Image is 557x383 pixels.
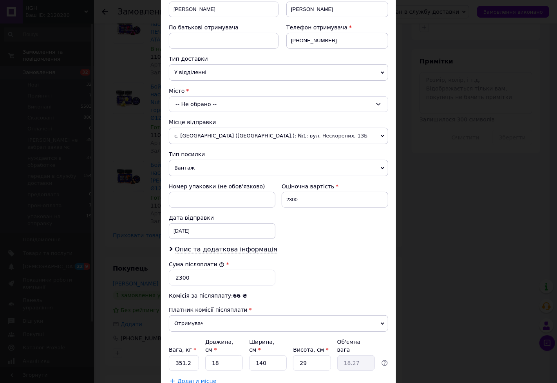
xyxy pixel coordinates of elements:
div: Оціночна вартість [282,182,388,190]
span: 66 ₴ [233,293,247,299]
span: Вантаж [169,160,388,176]
label: Висота, см [293,347,328,353]
span: Тип посилки [169,151,205,157]
label: Вага, кг [169,347,196,353]
div: Номер упаковки (не обов'язково) [169,182,275,190]
div: Дата відправки [169,214,275,222]
span: Тип доставки [169,56,208,62]
span: У відділенні [169,64,388,81]
span: с. [GEOGRAPHIC_DATA] ([GEOGRAPHIC_DATA].): №1: вул. Нескорених, 13Б [169,128,388,144]
label: Довжина, см [205,339,233,353]
div: -- Не обрано -- [169,96,388,112]
span: Опис та додаткова інформація [175,246,277,253]
div: Місто [169,87,388,95]
span: Отримувач [169,315,388,332]
label: Ширина, см [249,339,274,353]
span: По батькові отримувача [169,24,239,31]
div: Об'ємна вага [337,338,375,354]
div: Комісія за післяплату: [169,292,388,300]
span: Телефон отримувача [286,24,347,31]
label: Сума післяплати [169,261,224,267]
span: Платник комісії післяплати [169,307,248,313]
span: Місце відправки [169,119,216,125]
input: +380 [286,33,388,49]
